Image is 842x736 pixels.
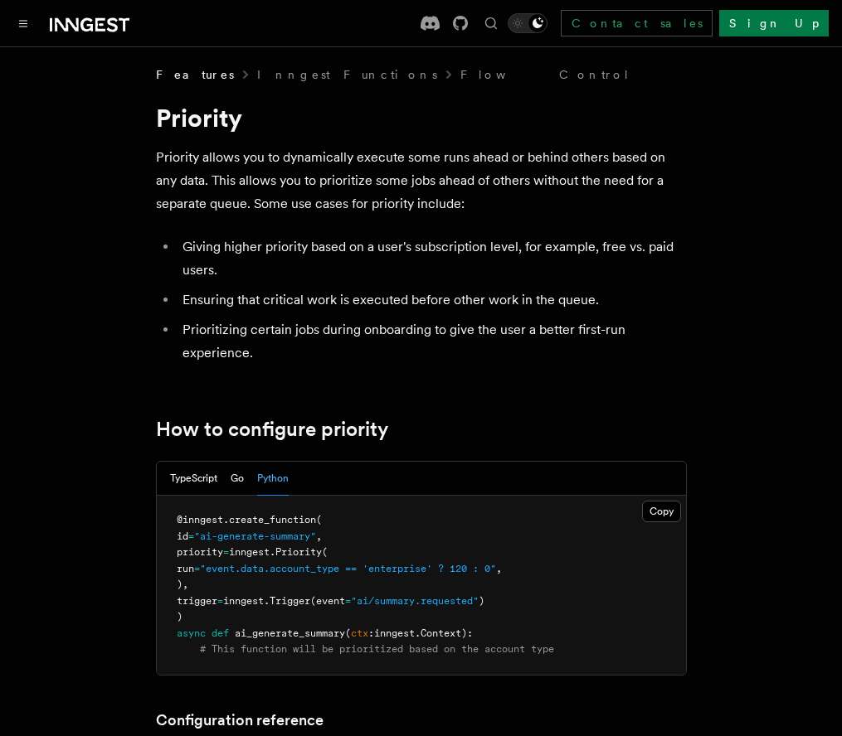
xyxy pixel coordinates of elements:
[223,514,229,525] span: .
[156,418,388,441] a: How to configure priority
[481,13,501,33] button: Find something...
[479,595,484,607] span: )
[415,627,421,639] span: .
[156,66,234,83] span: Features
[345,627,351,639] span: (
[178,235,687,282] li: Giving higher priority based on a user's subscription level, for example, free vs. paid users.
[374,627,415,639] span: inngest
[178,318,687,365] li: Prioritizing certain jobs during onboarding to give the user a better first-run experience.
[322,546,328,558] span: (
[200,563,496,574] span: "event.data.account_type == 'enterprise' ? 120 : 0"
[156,103,687,133] h1: Priority
[156,146,687,215] p: Priority allows you to dynamically execute some runs ahead or behind others based on any data. Th...
[177,595,217,607] span: trigger
[188,530,194,542] span: =
[223,595,270,607] span: inngest.
[194,530,316,542] span: "ai-generate-summary"
[177,546,223,558] span: priority
[212,627,229,639] span: def
[316,514,322,525] span: (
[177,627,206,639] span: async
[156,709,324,732] a: Configuration reference
[194,563,200,574] span: =
[257,462,289,496] button: Python
[217,595,223,607] span: =
[719,10,829,36] a: Sign Up
[351,627,368,639] span: ctx
[310,595,345,607] span: (event
[561,10,713,36] a: Contact sales
[177,611,183,622] span: )
[177,530,188,542] span: id
[177,579,188,590] span: ),
[496,563,502,574] span: ,
[460,66,630,83] a: Flow Control
[223,546,229,558] span: =
[275,546,322,558] span: Priority
[316,530,322,542] span: ,
[178,288,687,312] li: Ensuring that critical work is executed before other work in the queue.
[421,627,473,639] span: Context):
[235,627,345,639] span: ai_generate_summary
[229,514,316,525] span: create_function
[13,13,33,33] button: Toggle navigation
[642,501,681,522] button: Copy
[257,66,437,83] a: Inngest Functions
[270,595,310,607] span: Trigger
[351,595,479,607] span: "ai/summary.requested"
[177,514,223,525] span: @inngest
[508,13,548,33] button: Toggle dark mode
[368,627,374,639] span: :
[170,462,217,496] button: TypeScript
[231,462,244,496] button: Go
[200,643,554,655] span: # This function will be prioritized based on the account type
[177,563,194,574] span: run
[345,595,351,607] span: =
[229,546,275,558] span: inngest.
